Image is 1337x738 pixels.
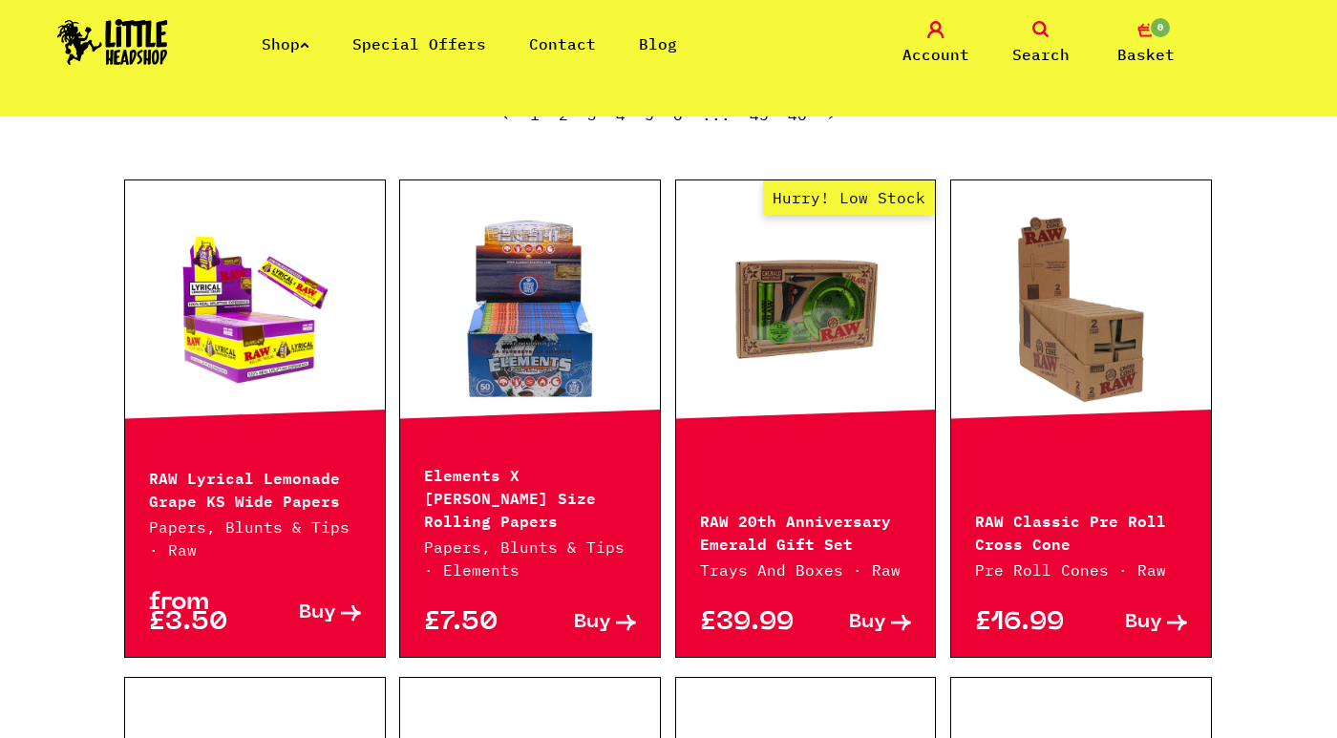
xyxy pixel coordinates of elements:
p: Papers, Blunts & Tips · Elements [424,536,636,581]
a: Buy [530,613,636,633]
p: Papers, Blunts & Tips · Raw [149,516,361,561]
span: Buy [849,613,886,633]
p: Trays And Boxes · Raw [700,559,912,581]
span: Buy [1125,613,1162,633]
li: « Previous [501,107,511,122]
a: Buy [806,613,912,633]
span: Search [1012,43,1070,66]
a: Special Offers [352,34,486,53]
a: Search [993,21,1089,66]
p: Pre Roll Cones · Raw [975,559,1187,581]
span: Buy [574,613,611,633]
a: Hurry! Low Stock [676,214,936,405]
p: RAW Lyrical Lemonade Grape KS Wide Papers [149,465,361,511]
a: Shop [262,34,309,53]
p: from £3.50 [149,593,255,633]
span: Hurry! Low Stock [763,180,935,215]
a: 0 Basket [1098,21,1194,66]
a: Buy [255,593,361,633]
span: Basket [1117,43,1175,66]
span: 0 [1149,16,1172,39]
a: Buy [1081,613,1187,633]
p: £39.99 [700,613,806,633]
span: Buy [299,603,336,623]
img: Little Head Shop Logo [57,19,168,65]
a: Blog [639,34,677,53]
span: Account [902,43,969,66]
a: Contact [529,34,596,53]
p: £7.50 [424,613,530,633]
p: £16.99 [975,613,1081,633]
p: Elements X [PERSON_NAME] Size Rolling Papers [424,462,636,531]
p: RAW Classic Pre Roll Cross Cone [975,508,1187,554]
p: RAW 20th Anniversary Emerald Gift Set [700,508,912,554]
